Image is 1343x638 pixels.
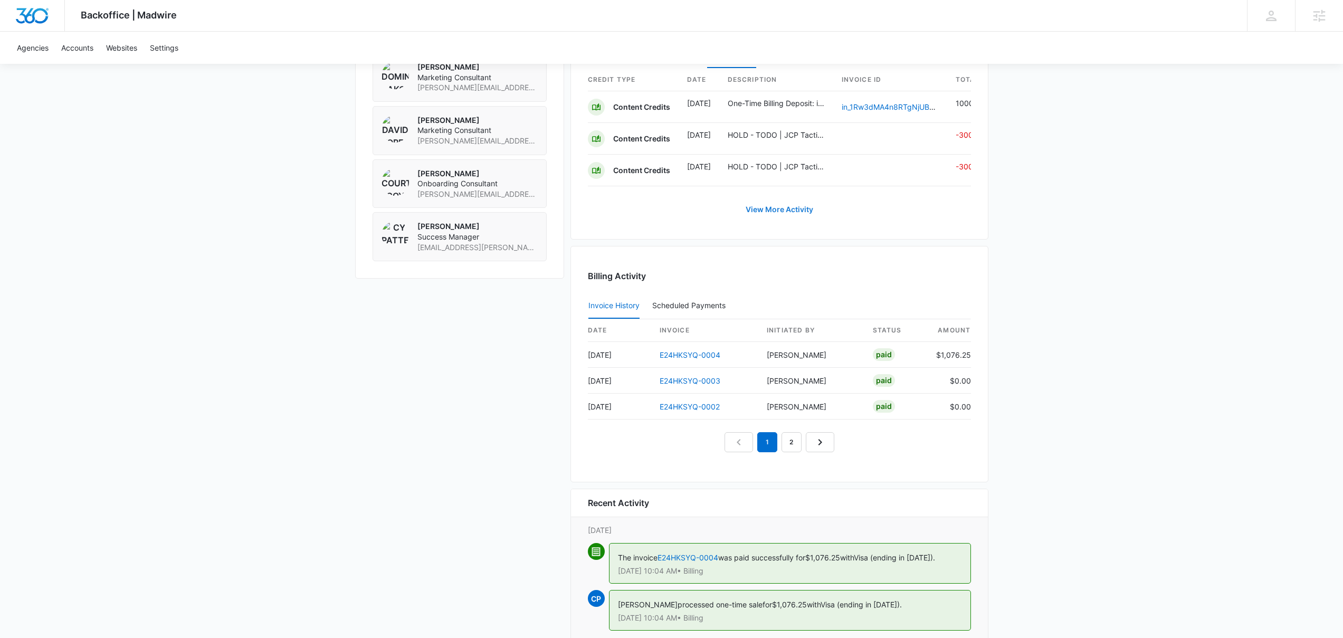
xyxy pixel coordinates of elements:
a: Agencies [11,32,55,64]
th: date [588,319,651,342]
a: E24HKSYQ-0003 [660,376,720,385]
span: $1,076.25 [772,600,807,609]
span: Visa (ending in [DATE]). [854,553,935,562]
h3: Billing Activity [588,270,971,282]
p: [PERSON_NAME] [417,115,538,126]
a: in_1Rw3dMA4n8RTgNjUBHqgwmYX [842,102,965,111]
img: Dominic Dakovich [382,62,409,89]
a: E24HKSYQ-0002 [660,402,720,411]
p: -300.00 [956,129,985,140]
span: Marketing Consultant [417,72,538,83]
p: [PERSON_NAME] [417,168,538,179]
img: David Korecki [382,115,409,142]
td: [PERSON_NAME] [758,342,864,368]
button: Invoice History [588,293,640,319]
th: Invoice ID [833,69,947,91]
img: Courtney Coy [382,168,409,196]
th: Total [947,69,985,91]
a: Websites [100,32,144,64]
span: $1,076.25 [805,553,840,562]
span: [PERSON_NAME][EMAIL_ADDRESS][PERSON_NAME][DOMAIN_NAME] [417,82,538,93]
p: [DATE] [687,129,711,140]
a: Page 2 [782,432,802,452]
a: E24HKSYQ-0004 [660,350,720,359]
span: for [763,600,772,609]
span: [PERSON_NAME] [618,600,678,609]
th: amount [928,319,971,342]
em: 1 [757,432,777,452]
th: status [864,319,928,342]
nav: Pagination [725,432,834,452]
p: -300.00 [956,161,985,172]
span: CP [588,590,605,607]
span: Onboarding Consultant [417,178,538,189]
th: Date [679,69,719,91]
p: [DATE] [687,98,711,109]
span: Marketing Consultant [417,125,538,136]
p: [DATE] [687,161,711,172]
span: processed one-time sale [678,600,763,609]
td: [PERSON_NAME] [758,368,864,394]
td: $0.00 [928,368,971,394]
span: with [840,553,854,562]
div: Paid [873,374,895,387]
span: was paid successfully for [718,553,805,562]
p: Content Credits [613,102,670,112]
p: HOLD - TODO | JCP Tactical LLC M332967 | SHO [DATE] [728,129,825,140]
td: [DATE] [588,342,651,368]
a: Accounts [55,32,100,64]
a: Next Page [806,432,834,452]
td: $0.00 [928,394,971,420]
a: E24HKSYQ-0004 [658,553,718,562]
span: [EMAIL_ADDRESS][PERSON_NAME][DOMAIN_NAME] [417,242,538,253]
span: with [807,600,821,609]
div: Paid [873,400,895,413]
td: [DATE] [588,368,651,394]
p: Content Credits [613,165,670,176]
span: [PERSON_NAME][EMAIL_ADDRESS][PERSON_NAME][DOMAIN_NAME] [417,136,538,146]
span: Success Manager [417,232,538,242]
div: Paid [873,348,895,361]
p: [DATE] 10:04 AM • Billing [618,614,962,622]
span: Visa (ending in [DATE]). [821,600,902,609]
p: Content Credits [613,134,670,144]
div: Scheduled Payments [652,302,730,309]
p: [PERSON_NAME] [417,221,538,232]
th: Description [719,69,833,91]
th: invoice [651,319,758,342]
p: [DATE] [588,525,971,536]
th: Initiated By [758,319,864,342]
p: [DATE] 10:04 AM • Billing [618,567,962,575]
span: [PERSON_NAME][EMAIL_ADDRESS][PERSON_NAME][DOMAIN_NAME] [417,189,538,199]
span: Backoffice | Madwire [81,9,177,21]
p: HOLD - TODO | JCP Tactical LLC M332967 | SHO [DATE] [728,161,825,172]
span: The invoice [618,553,658,562]
h6: Recent Activity [588,497,649,509]
p: 1000.00 [956,98,985,109]
td: $1,076.25 [928,342,971,368]
td: [DATE] [588,394,651,420]
a: Settings [144,32,185,64]
a: View More Activity [735,197,824,222]
td: [PERSON_NAME] [758,394,864,420]
th: Credit Type [588,69,679,91]
p: One-Time Billing Deposit: in_1Rw3dMA4n8RTgNjUBHqgwmYX [728,98,825,109]
p: [PERSON_NAME] [417,62,538,72]
img: Cy Patterson [382,221,409,249]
